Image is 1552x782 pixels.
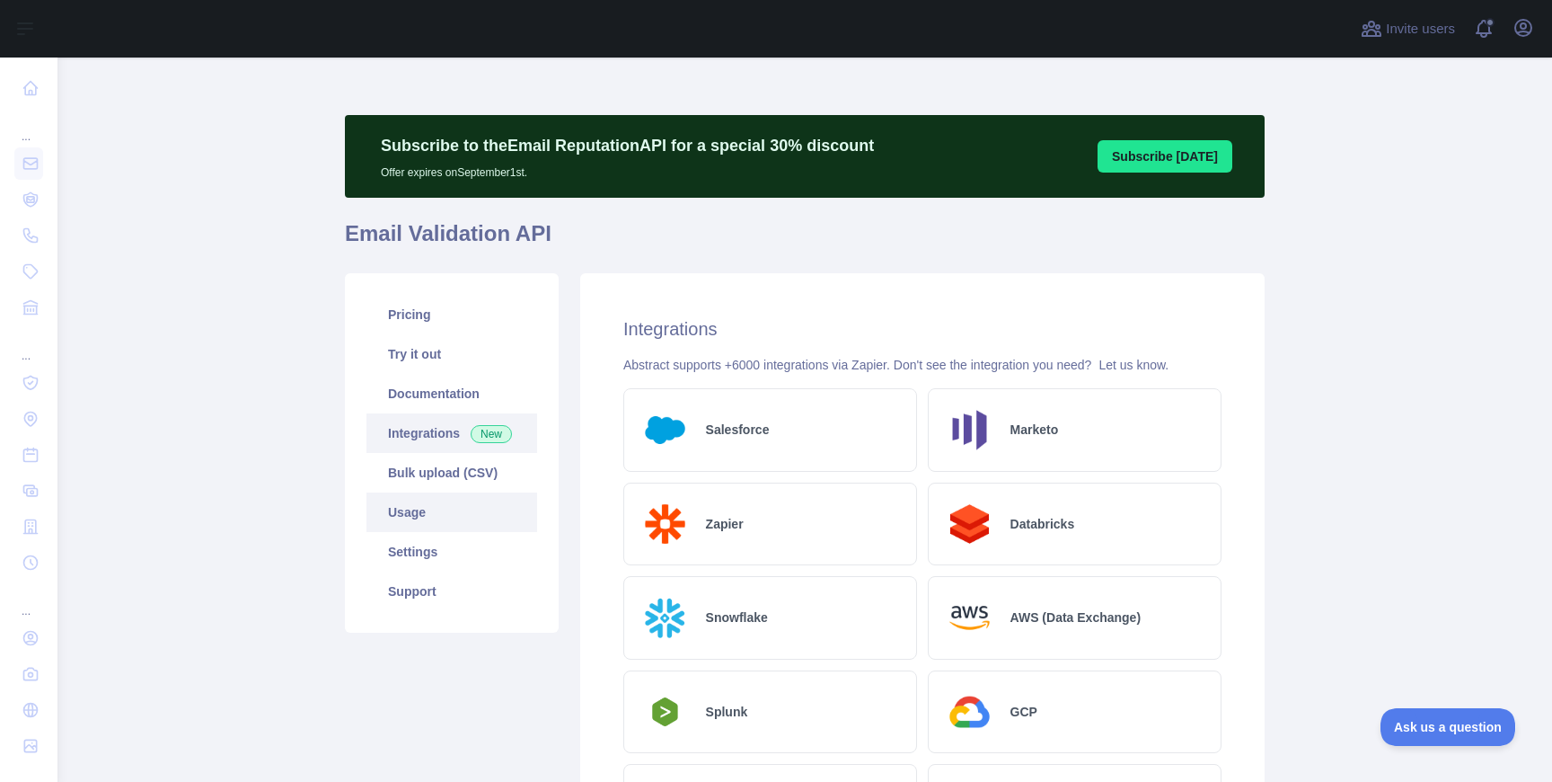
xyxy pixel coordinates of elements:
[471,425,512,443] span: New
[943,686,996,739] img: Logo
[1357,14,1459,43] button: Invite users
[1380,708,1516,746] iframe: Toggle Customer Support
[366,453,537,493] a: Bulk upload (CSV)
[706,421,770,439] h2: Salesforce
[1098,358,1168,372] a: Let us know.
[623,356,1221,374] div: Abstract supports +6000 integrations via Zapier. Don't see the integration you need?
[706,703,748,721] h2: Splunk
[381,158,874,180] p: Offer expires on September 1st.
[366,334,537,374] a: Try it out
[366,413,537,453] a: Integrations New
[381,133,874,158] p: Subscribe to the Email Reputation API for a special 30 % discount
[1010,703,1037,721] h2: GCP
[1010,515,1075,533] h2: Databricks
[943,591,996,644] img: Logo
[14,582,43,618] div: ...
[1010,421,1059,439] h2: Marketo
[366,374,537,413] a: Documentation
[366,532,537,572] a: Settings
[345,219,1265,262] h1: Email Validation API
[366,295,537,334] a: Pricing
[706,609,768,626] h2: Snowflake
[943,404,996,457] img: Logo
[1386,19,1455,40] span: Invite users
[14,108,43,144] div: ...
[14,327,43,363] div: ...
[1098,140,1232,173] button: Subscribe [DATE]
[366,572,537,611] a: Support
[366,493,537,532] a: Usage
[639,404,692,457] img: Logo
[639,591,692,644] img: Logo
[639,692,692,732] img: Logo
[943,498,996,551] img: Logo
[706,515,744,533] h2: Zapier
[623,316,1221,342] h2: Integrations
[639,498,692,551] img: Logo
[1010,609,1141,626] h2: AWS (Data Exchange)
